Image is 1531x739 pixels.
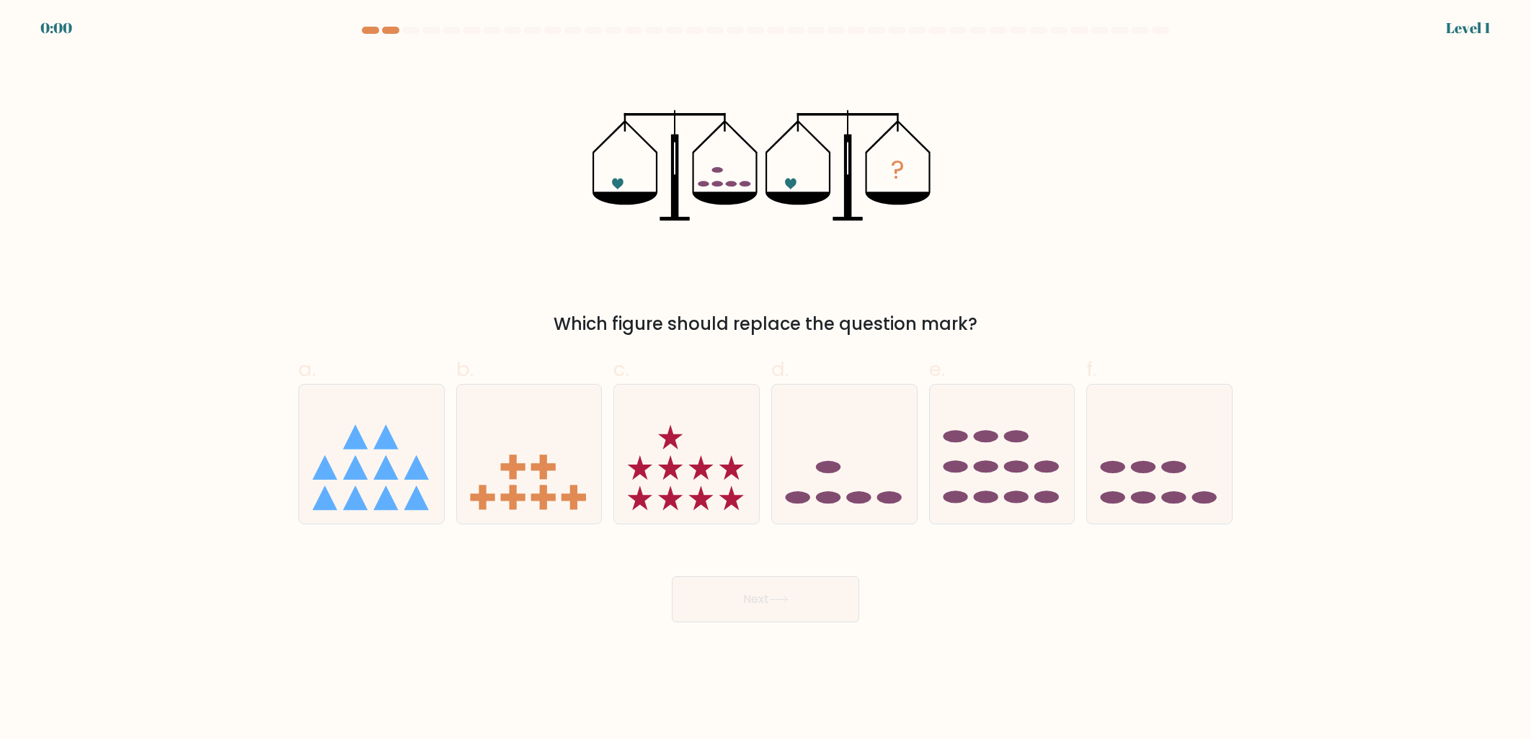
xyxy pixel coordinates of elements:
span: a. [298,355,316,383]
span: c. [613,355,629,383]
span: f. [1086,355,1096,383]
div: Which figure should replace the question mark? [307,311,1224,337]
span: e. [929,355,945,383]
div: Level 1 [1446,17,1491,39]
tspan: ? [891,151,905,188]
div: 0:00 [40,17,72,39]
span: b. [456,355,474,383]
span: d. [771,355,789,383]
button: Next [672,576,859,622]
